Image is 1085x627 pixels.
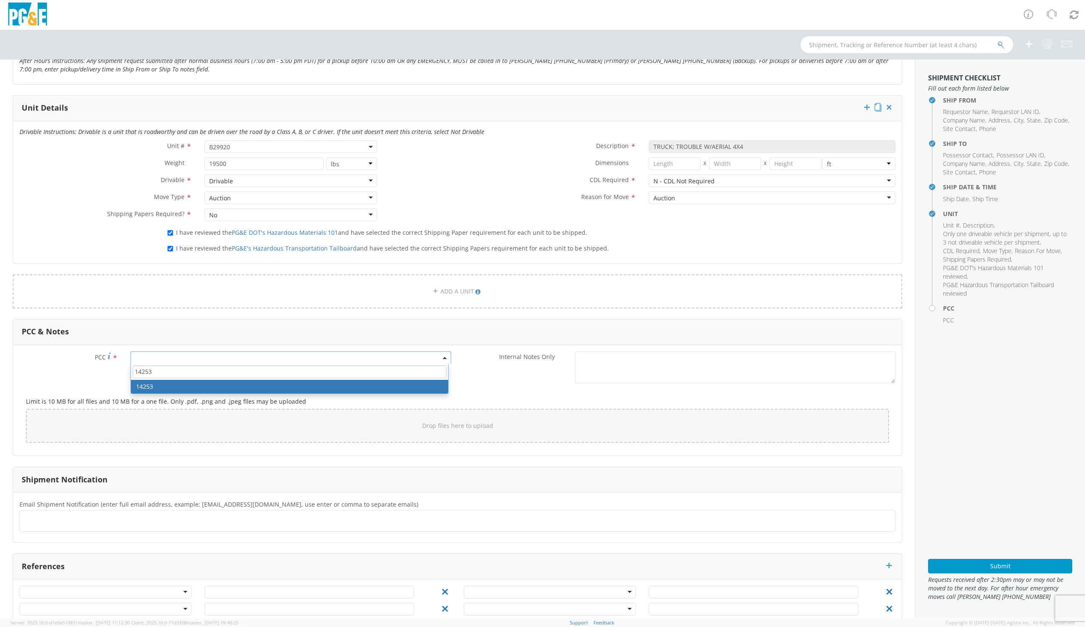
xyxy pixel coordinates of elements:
[499,353,555,361] span: Internal Notes Only
[943,211,1072,217] h4: Unit
[1014,160,1023,168] span: City
[997,151,1044,159] span: Possessor LAN ID
[943,255,1011,263] span: Shipping Papers Required
[997,151,1045,160] li: ,
[801,36,1013,53] input: Shipment, Tracking or Reference Number (at least 4 chars)
[943,116,986,125] li: ,
[422,422,493,430] span: Drop files here to upload
[943,264,1070,281] li: ,
[943,195,970,203] li: ,
[943,168,976,176] span: Site Contact
[232,244,357,252] a: PG&E's Hazardous Transportation Tailboard
[928,73,1000,83] strong: Shipment Checklist
[943,255,1012,264] li: ,
[13,274,902,308] a: ADD A UNIT
[20,500,418,508] span: Email Shipment Notification (enter full email address, example: jdoe01@agistix.com, use enter or ...
[205,140,377,153] span: B29920
[209,143,372,151] span: B29920
[1014,116,1023,124] span: City
[653,194,675,202] div: Auction
[943,151,993,159] span: Possessor Contact
[22,104,68,112] h3: Unit Details
[1015,247,1062,255] li: ,
[709,157,761,170] input: Width
[943,140,1072,147] h4: Ship To
[1044,160,1069,168] li: ,
[10,619,130,626] span: Server: 2025.18.0-d1e9a510831
[1044,116,1068,124] span: Zip Code
[107,210,185,218] span: Shipping Papers Required?
[991,108,1039,116] span: Requestor LAN ID
[22,476,108,484] h3: Shipment Notification
[1027,160,1042,168] li: ,
[1044,116,1069,125] li: ,
[22,328,69,336] h3: PCC & Notes
[594,619,614,626] a: Feedback
[943,160,985,168] span: Company Name
[972,195,998,203] span: Ship Time
[988,160,1011,168] li: ,
[943,125,977,133] li: ,
[988,116,1010,124] span: Address
[649,157,701,170] input: Length
[943,247,980,255] span: CDL Required
[1015,247,1061,255] span: Reason For Move
[653,177,715,185] div: N - CDL Not Required
[928,576,1072,601] span: Requests received after 2:30pm may or may not be moved to the next day. For after hour emergency ...
[161,176,185,184] span: Drivable
[26,398,889,405] h5: Limit is 10 MB for all files and 10 MB for a one file. Only .pdf, .png and .jpeg files may be upl...
[963,221,994,229] span: Description
[943,151,994,160] li: ,
[176,244,609,252] span: I have reviewed the and have selected the correct Shipping Papers requirement for each unit to be...
[943,221,961,230] li: ,
[95,353,106,361] span: PCC
[168,246,173,251] input: I have reviewed thePG&E's Hazardous Transportation Tailboardand have selected the correct Shippin...
[943,230,1070,247] li: ,
[78,619,130,626] span: master, [DATE] 11:12:30
[943,221,960,229] span: Unit #
[209,211,217,219] div: No
[1044,160,1068,168] span: Zip Code
[928,559,1072,573] button: Submit
[943,184,1072,190] h4: Ship Date & Time
[187,619,239,626] span: master, [DATE] 09:46:25
[963,221,995,230] li: ,
[131,380,448,393] li: 14253
[946,619,1075,626] span: Copyright © [DATE]-[DATE] Agistix Inc., All Rights Reserved
[943,108,988,116] span: Requestor Name
[943,264,1044,280] span: PG&E DOT's Hazardous Materials 101 reviewed
[176,228,587,237] span: I have reviewed the and have selected the correct Shipping Paper requirement for each unit to be ...
[979,125,996,133] span: Phone
[943,97,1072,103] h4: Ship From
[983,247,1013,255] li: ,
[943,316,954,324] span: PCC
[943,116,985,124] span: Company Name
[988,160,1010,168] span: Address
[1027,116,1042,125] li: ,
[770,157,821,170] input: Height
[988,116,1011,125] li: ,
[943,195,969,203] span: Ship Date
[20,128,484,136] i: Drivable Instructions: Drivable is a unit that is roadworthy and can be driven over the road by a...
[570,619,588,626] a: Support
[1027,116,1041,124] span: State
[167,142,185,150] span: Unit #
[943,230,1067,246] span: Only one driveable vehicle per shipment, up to 3 not driveable vehicle per shipment
[6,3,49,28] img: pge-logo-06675f144f4cfa6a6814.png
[991,108,1040,116] li: ,
[943,125,976,133] span: Site Contact
[979,168,996,176] span: Phone
[943,247,981,255] li: ,
[943,168,977,177] li: ,
[590,176,629,184] span: CDL Required
[209,177,233,185] div: Drivable
[154,193,185,201] span: Move Type
[581,193,629,201] span: Reason for Move
[22,562,65,571] h3: References
[928,84,1072,93] span: Fill out each form listed below
[232,228,338,237] a: PG&E DOT's Hazardous Materials 101
[131,619,239,626] span: Client: 2025.18.0-71d3358
[1027,160,1041,168] span: State
[943,305,1072,311] h4: PCC
[595,159,629,167] span: Dimensions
